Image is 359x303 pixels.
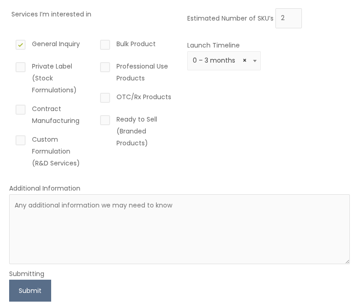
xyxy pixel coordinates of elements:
label: Services I’m interested in [11,10,91,19]
label: Ready to Sell (Branded Products) [98,113,172,149]
label: Bulk Product [98,38,172,53]
label: Contract Manufacturing [14,103,87,127]
label: OTC/Rx Products [98,91,172,106]
label: Custom Formulation (R&D Services) [14,133,87,169]
span: 0 – 3 months [193,56,256,65]
button: Submit [9,280,51,302]
label: Estimated Number of SKU’s [187,13,274,22]
label: Private Label (Stock Formulations) [14,60,87,96]
label: Launch Timeline [187,41,240,50]
div: Submitting [9,268,350,280]
label: Additional Information [9,184,80,193]
span: 0 – 3 months [187,51,261,70]
input: Please enter the estimated number of skus [275,8,302,28]
span: Remove all items [243,56,247,65]
label: Professional Use Products [98,60,172,84]
label: General Inquiry [14,38,87,53]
